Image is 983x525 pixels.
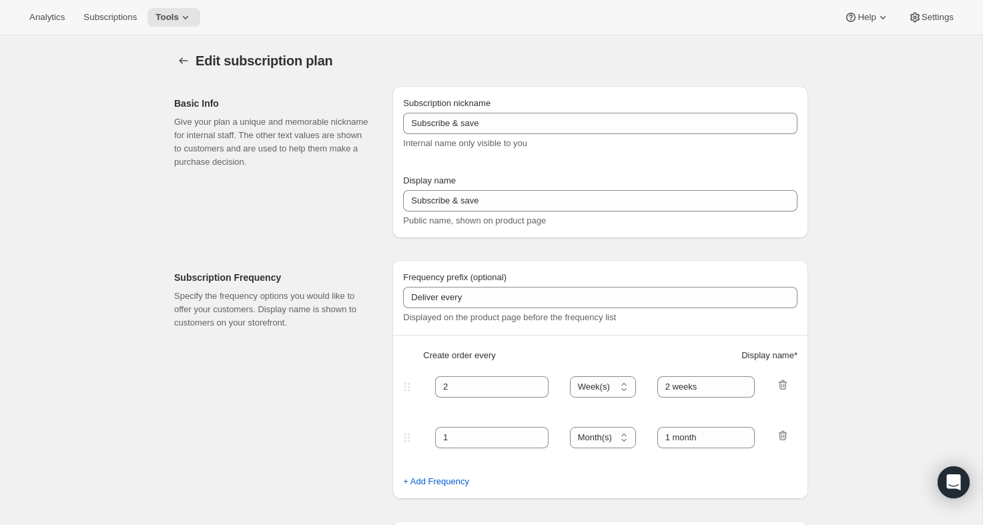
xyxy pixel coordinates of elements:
[75,8,145,27] button: Subscriptions
[900,8,962,27] button: Settings
[21,8,73,27] button: Analytics
[858,12,876,23] span: Help
[403,98,490,108] span: Subscription nickname
[174,290,371,330] p: Specify the frequency options you would like to offer your customers. Display name is shown to cu...
[403,215,546,225] span: Public name, shown on product page
[174,51,193,70] button: Subscription plans
[196,53,333,68] span: Edit subscription plan
[155,12,179,23] span: Tools
[403,175,456,185] span: Display name
[395,471,477,492] button: + Add Frequency
[403,138,527,148] span: Internal name only visible to you
[657,376,755,398] input: 1 month
[657,427,755,448] input: 1 month
[29,12,65,23] span: Analytics
[403,475,469,488] span: + Add Frequency
[938,466,970,498] div: Open Intercom Messenger
[147,8,200,27] button: Tools
[741,349,797,362] span: Display name *
[403,190,797,211] input: Subscribe & Save
[174,97,371,110] h2: Basic Info
[174,271,371,284] h2: Subscription Frequency
[403,287,797,308] input: Deliver every
[83,12,137,23] span: Subscriptions
[836,8,897,27] button: Help
[423,349,495,362] span: Create order every
[174,115,371,169] p: Give your plan a unique and memorable nickname for internal staff. The other text values are show...
[403,272,507,282] span: Frequency prefix (optional)
[403,113,797,134] input: Subscribe & Save
[403,312,616,322] span: Displayed on the product page before the frequency list
[922,12,954,23] span: Settings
